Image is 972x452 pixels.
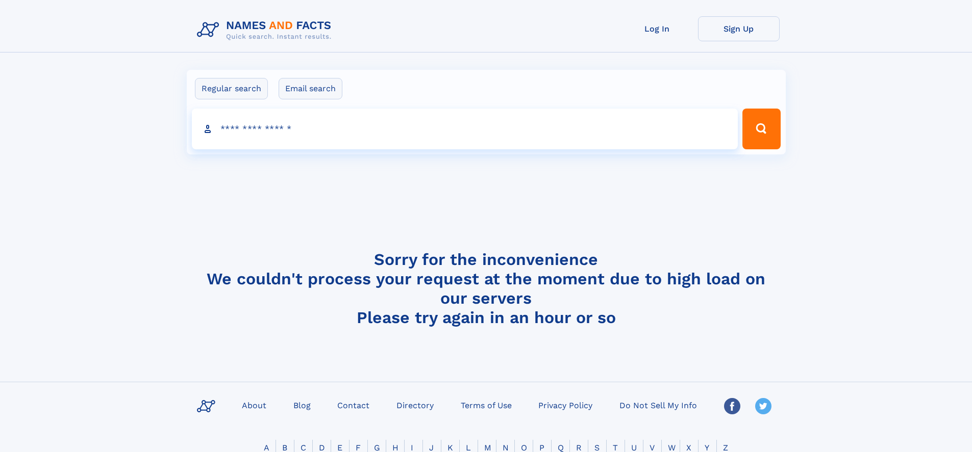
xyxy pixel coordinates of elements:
a: Do Not Sell My Info [615,397,701,412]
a: Blog [289,397,315,412]
img: Logo Names and Facts [193,16,340,44]
label: Email search [279,78,342,99]
label: Regular search [195,78,268,99]
button: Search Button [742,109,780,149]
img: Twitter [755,398,771,414]
a: Contact [333,397,373,412]
a: Terms of Use [457,397,516,412]
img: Facebook [724,398,740,414]
input: search input [192,109,738,149]
a: Privacy Policy [534,397,596,412]
a: About [238,397,270,412]
a: Log In [616,16,698,41]
a: Directory [392,397,438,412]
a: Sign Up [698,16,780,41]
h4: Sorry for the inconvenience We couldn't process your request at the moment due to high load on ou... [193,250,780,327]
